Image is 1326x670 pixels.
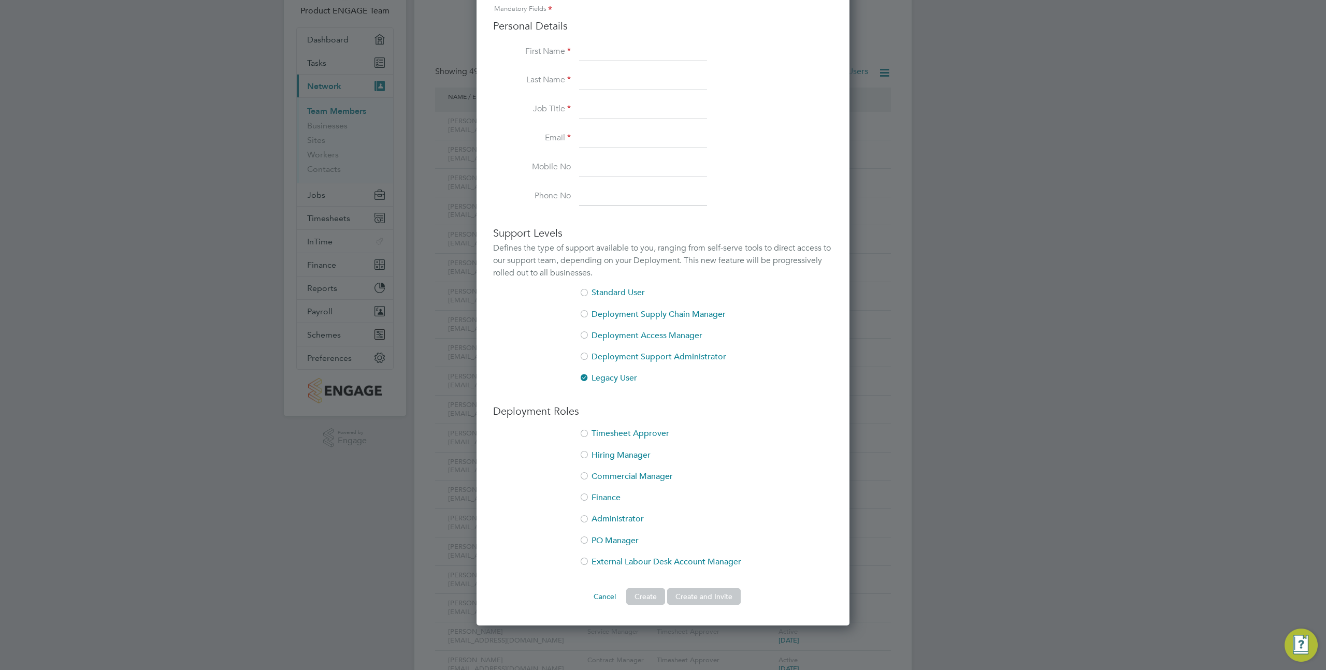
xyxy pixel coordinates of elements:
[493,19,833,33] h3: Personal Details
[493,450,833,471] li: Hiring Manager
[493,287,833,309] li: Standard User
[493,162,571,172] label: Mobile No
[493,428,833,449] li: Timesheet Approver
[493,352,833,373] li: Deployment Support Administrator
[493,191,571,201] label: Phone No
[493,309,833,330] li: Deployment Supply Chain Manager
[493,373,833,384] li: Legacy User
[493,404,833,418] h3: Deployment Roles
[493,471,833,492] li: Commercial Manager
[585,588,624,605] button: Cancel
[493,133,571,143] label: Email
[493,4,833,15] div: Mandatory Fields
[493,46,571,57] label: First Name
[493,492,833,514] li: Finance
[493,514,833,535] li: Administrator
[493,557,833,578] li: External Labour Desk Account Manager
[1285,629,1318,662] button: Engage Resource Center
[493,330,833,352] li: Deployment Access Manager
[493,242,833,279] div: Defines the type of support available to you, ranging from self-serve tools to direct access to o...
[493,535,833,557] li: PO Manager
[626,588,665,605] button: Create
[493,75,571,85] label: Last Name
[493,226,833,240] h3: Support Levels
[493,104,571,114] label: Job Title
[667,588,741,605] button: Create and Invite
